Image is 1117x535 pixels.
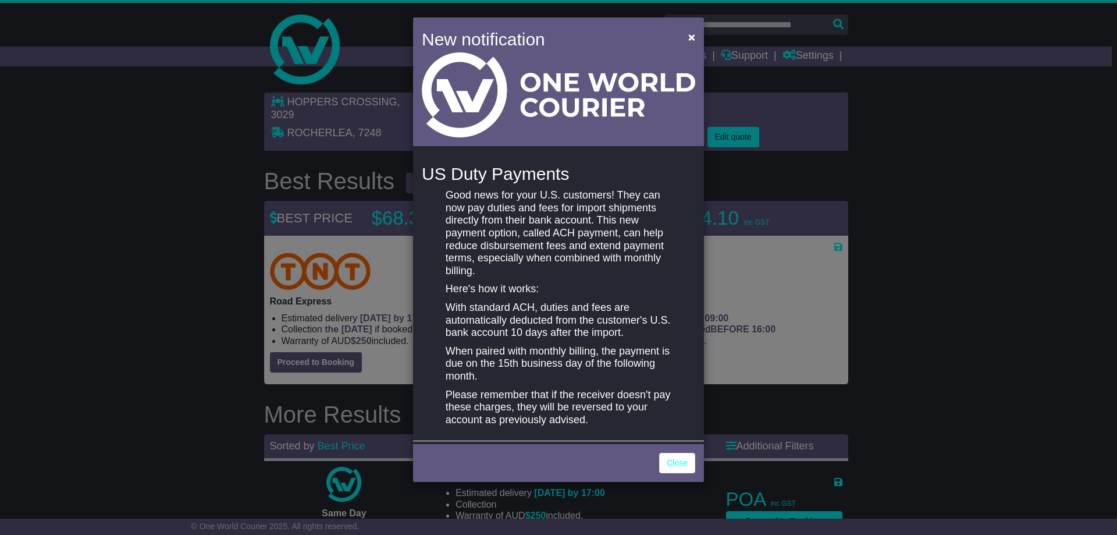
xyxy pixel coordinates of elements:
[446,302,671,339] p: With standard ACH, duties and fees are automatically deducted from the customer's U.S. bank accou...
[446,189,671,277] p: Good news for your U.S. customers! They can now pay duties and fees for import shipments directly...
[682,25,701,49] button: Close
[422,52,695,137] img: Light
[688,30,695,44] span: ×
[422,164,695,183] h4: US Duty Payments
[422,26,671,52] h4: New notification
[446,345,671,383] p: When paired with monthly billing, the payment is due on the 15th business day of the following mo...
[446,283,671,296] p: Here's how it works:
[659,453,695,473] a: Close
[446,389,671,427] p: Please remember that if the receiver doesn't pay these charges, they will be reversed to your acc...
